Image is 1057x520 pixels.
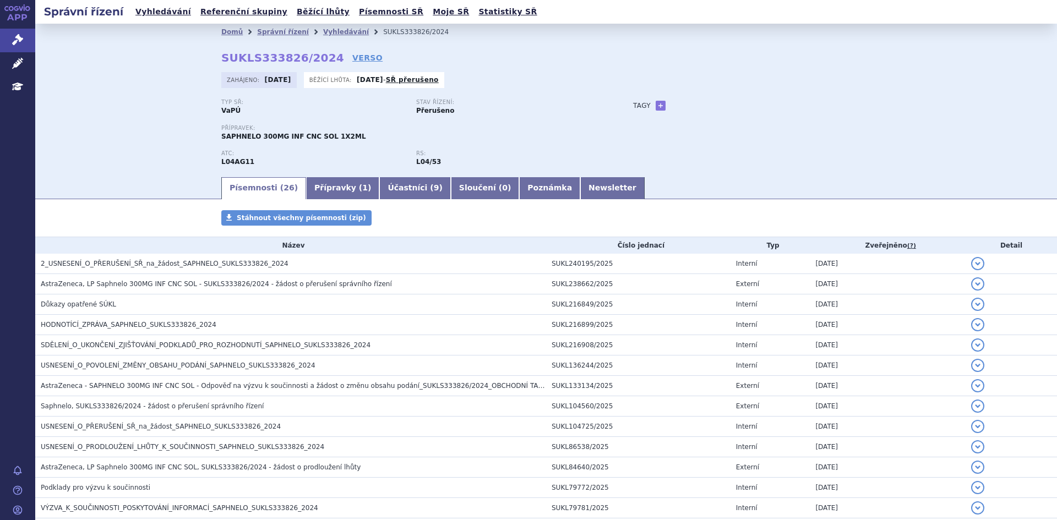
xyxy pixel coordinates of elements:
[429,4,472,19] a: Moje SŘ
[197,4,291,19] a: Referenční skupiny
[810,237,966,254] th: Zveřejněno
[736,402,759,410] span: Externí
[416,107,454,114] strong: Přerušeno
[736,382,759,390] span: Externí
[546,457,731,478] td: SUKL84640/2025
[35,237,546,254] th: Název
[971,461,984,474] button: detail
[221,133,366,140] span: SAPHNELO 300MG INF CNC SOL 1X2ML
[810,355,966,376] td: [DATE]
[383,24,463,40] li: SUKLS333826/2024
[810,437,966,457] td: [DATE]
[971,359,984,372] button: detail
[357,75,439,84] p: -
[386,76,439,84] a: SŘ přerušeno
[810,498,966,518] td: [DATE]
[546,274,731,294] td: SUKL238662/2025
[356,4,427,19] a: Písemnosti SŘ
[971,318,984,331] button: detail
[971,257,984,270] button: detail
[284,183,294,192] span: 26
[416,99,600,106] p: Stav řízení:
[546,315,731,335] td: SUKL216899/2025
[41,504,318,512] span: VÝZVA_K_SOUČINNOSTI_POSKYTOVÁNÍ_INFORMACÍ_SAPHNELO_SUKLS333826_2024
[546,237,731,254] th: Číslo jednací
[237,214,366,222] span: Stáhnout všechny písemnosti (zip)
[41,341,371,349] span: SDĚLENÍ_O_UKONČENÍ_ZJIŠŤOVÁNÍ_PODKLADŮ_PRO_ROZHODNUTÍ_SAPHNELO_SUKLS333826_2024
[736,321,758,329] span: Interní
[416,150,600,157] p: RS:
[502,183,508,192] span: 0
[41,382,565,390] span: AstraZeneca - SAPHNELO 300MG INF CNC SOL - Odpověď na výzvu k součinnosti a žádost o změnu obsahu...
[265,76,291,84] strong: [DATE]
[736,341,758,349] span: Interní
[633,99,651,112] h3: Tagy
[580,177,645,199] a: Newsletter
[41,443,324,451] span: USNESENÍ_O_PRODLOUŽENÍ_LHŮTY_K_SOUČINNOSTI_SAPHNELO_SUKLS333826_2024
[736,504,758,512] span: Interní
[221,99,405,106] p: Typ SŘ:
[971,277,984,291] button: detail
[971,338,984,352] button: detail
[451,177,519,199] a: Sloučení (0)
[475,4,540,19] a: Statistiky SŘ
[257,28,309,36] a: Správní řízení
[41,321,216,329] span: HODNOTÍCÍ_ZPRÁVA_SAPHNELO_SUKLS333826_2024
[546,437,731,457] td: SUKL86538/2025
[810,335,966,355] td: [DATE]
[379,177,450,199] a: Účastníci (9)
[546,417,731,437] td: SUKL104725/2025
[221,150,405,157] p: ATC:
[41,423,281,430] span: USNESENÍ_O_PŘERUŠENÍ_SŘ_na_žádost_SAPHNELO_SUKLS333826_2024
[810,315,966,335] td: [DATE]
[416,158,441,166] strong: anifrolumab
[221,210,372,226] a: Stáhnout všechny písemnosti (zip)
[41,463,361,471] span: AstraZeneca, LP Saphnelo 300MG INF CNC SOL, SUKLS333826/2024 - žádost o prodloužení lhůty
[736,280,759,288] span: Externí
[810,457,966,478] td: [DATE]
[736,423,758,430] span: Interní
[810,478,966,498] td: [DATE]
[35,4,132,19] h2: Správní řízení
[810,396,966,417] td: [DATE]
[971,399,984,413] button: detail
[810,417,966,437] td: [DATE]
[309,75,354,84] span: Běžící lhůta:
[736,484,758,491] span: Interní
[971,298,984,311] button: detail
[41,484,150,491] span: Podklady pro výzvu k součinnosti
[736,463,759,471] span: Externí
[810,274,966,294] td: [DATE]
[907,242,916,250] abbr: (?)
[971,420,984,433] button: detail
[362,183,368,192] span: 1
[132,4,194,19] a: Vyhledávání
[546,254,731,274] td: SUKL240195/2025
[736,362,758,369] span: Interní
[736,300,758,308] span: Interní
[221,125,611,132] p: Přípravek:
[971,481,984,494] button: detail
[306,177,379,199] a: Přípravky (1)
[546,396,731,417] td: SUKL104560/2025
[41,362,315,369] span: USNESENÍ_O_POVOLENÍ_ZMĚNY_OBSAHU_PODÁNÍ_SAPHNELO_SUKLS333826_2024
[41,402,264,410] span: Saphnelo, SUKLS333826/2024 - žádost o přerušení správního řízení
[971,501,984,514] button: detail
[221,107,241,114] strong: VaPÚ
[810,294,966,315] td: [DATE]
[736,443,758,451] span: Interní
[41,260,288,267] span: 2_USNESENÍ_O_PŘERUŠENÍ_SŘ_na_žádost_SAPHNELO_SUKLS333826_2024
[546,376,731,396] td: SUKL133134/2025
[434,183,439,192] span: 9
[221,177,306,199] a: Písemnosti (26)
[656,101,666,111] a: +
[323,28,369,36] a: Vyhledávání
[546,294,731,315] td: SUKL216849/2025
[546,478,731,498] td: SUKL79772/2025
[221,51,344,64] strong: SUKLS333826/2024
[221,158,254,166] strong: ANIFROLUMAB
[357,76,383,84] strong: [DATE]
[736,260,758,267] span: Interní
[546,355,731,376] td: SUKL136244/2025
[971,440,984,453] button: detail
